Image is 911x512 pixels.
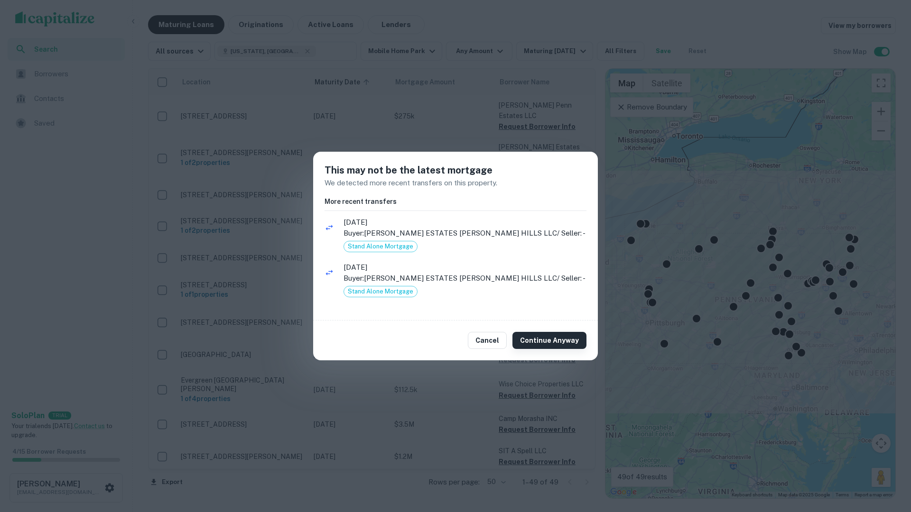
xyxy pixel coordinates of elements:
div: Stand Alone Mortgage [344,241,418,252]
p: Buyer: [PERSON_NAME] ESTATES [PERSON_NAME] HILLS LLC / Seller: - [344,273,586,284]
span: [DATE] [344,217,586,228]
span: Stand Alone Mortgage [344,242,417,251]
div: Stand Alone Mortgage [344,286,418,297]
span: Stand Alone Mortgage [344,287,417,296]
h6: More recent transfers [325,196,586,207]
h5: This may not be the latest mortgage [325,163,586,177]
span: [DATE] [344,262,586,273]
p: Buyer: [PERSON_NAME] ESTATES [PERSON_NAME] HILLS LLC / Seller: - [344,228,586,239]
p: We detected more recent transfers on this property. [325,177,586,189]
button: Continue Anyway [512,332,586,349]
button: Cancel [468,332,507,349]
iframe: Chat Widget [864,436,911,482]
